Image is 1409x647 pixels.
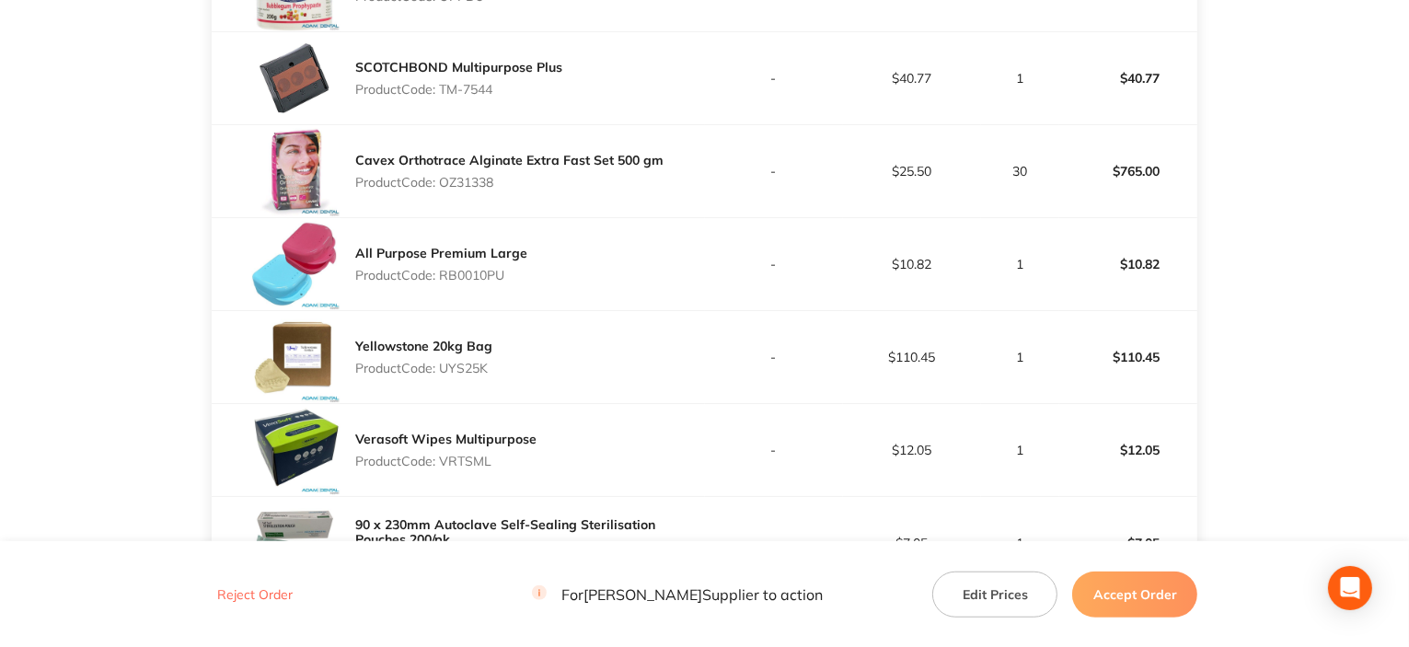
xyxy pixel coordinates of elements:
img: MDNzaDM1Zw [248,311,341,403]
a: All Purpose Premium Large [355,245,527,261]
p: $110.45 [1060,335,1196,379]
p: - [706,164,842,179]
p: 1 [982,350,1059,364]
p: $7.05 [1060,521,1196,565]
a: Cavex Orthotrace Alginate Extra Fast Set 500 gm [355,152,664,168]
img: cm9wc3V4cA [248,218,341,310]
p: $10.82 [1060,242,1196,286]
p: $10.82 [844,257,980,272]
button: Reject Order [212,586,298,603]
p: $40.77 [1060,56,1196,100]
p: $12.05 [1060,428,1196,472]
p: $12.05 [844,443,980,457]
p: - [706,71,842,86]
p: Product Code: VRTSML [355,454,537,468]
button: Accept Order [1072,571,1197,617]
p: 1 [982,536,1059,550]
p: $765.00 [1060,149,1196,193]
p: 1 [982,443,1059,457]
p: 30 [982,164,1059,179]
p: - [706,443,842,457]
p: - [706,536,842,550]
a: SCOTCHBOND Multipurpose Plus [355,59,562,75]
img: eW50MXB6eg [248,125,341,217]
a: Yellowstone 20kg Bag [355,338,492,354]
a: 90 x 230mm Autoclave Self-Sealing Sterilisation Pouches 200/pk [355,516,655,548]
p: $40.77 [844,71,980,86]
img: ZzlhMTdnZw [248,404,341,496]
p: Product Code: OZ31338 [355,175,664,190]
p: Product Code: UYS25K [355,361,492,375]
p: - [706,257,842,272]
p: Product Code: RB0010PU [355,268,527,283]
p: $7.05 [844,536,980,550]
p: 1 [982,257,1059,272]
p: 1 [982,71,1059,86]
p: Product Code: TM-7544 [355,82,562,97]
p: - [706,350,842,364]
p: For [PERSON_NAME] Supplier to action [532,585,823,603]
p: $25.50 [844,164,980,179]
div: Open Intercom Messenger [1328,566,1372,610]
a: Verasoft Wipes Multipurpose [355,431,537,447]
button: Edit Prices [932,571,1057,617]
img: cGlubDJjNg [248,32,341,124]
img: Z2R4dGt2MA [248,497,341,589]
p: $110.45 [844,350,980,364]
